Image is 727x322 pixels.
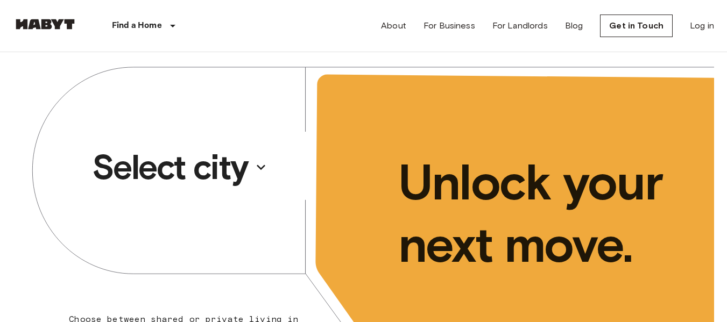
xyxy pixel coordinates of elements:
p: Find a Home [112,19,162,32]
a: Get in Touch [600,15,673,37]
a: Log in [690,19,714,32]
a: For Business [424,19,475,32]
p: Unlock your next move. [398,151,697,276]
p: Select city [92,146,248,189]
a: For Landlords [492,19,548,32]
a: Blog [565,19,583,32]
a: About [381,19,406,32]
img: Habyt [13,19,77,30]
button: Select city [88,142,272,192]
